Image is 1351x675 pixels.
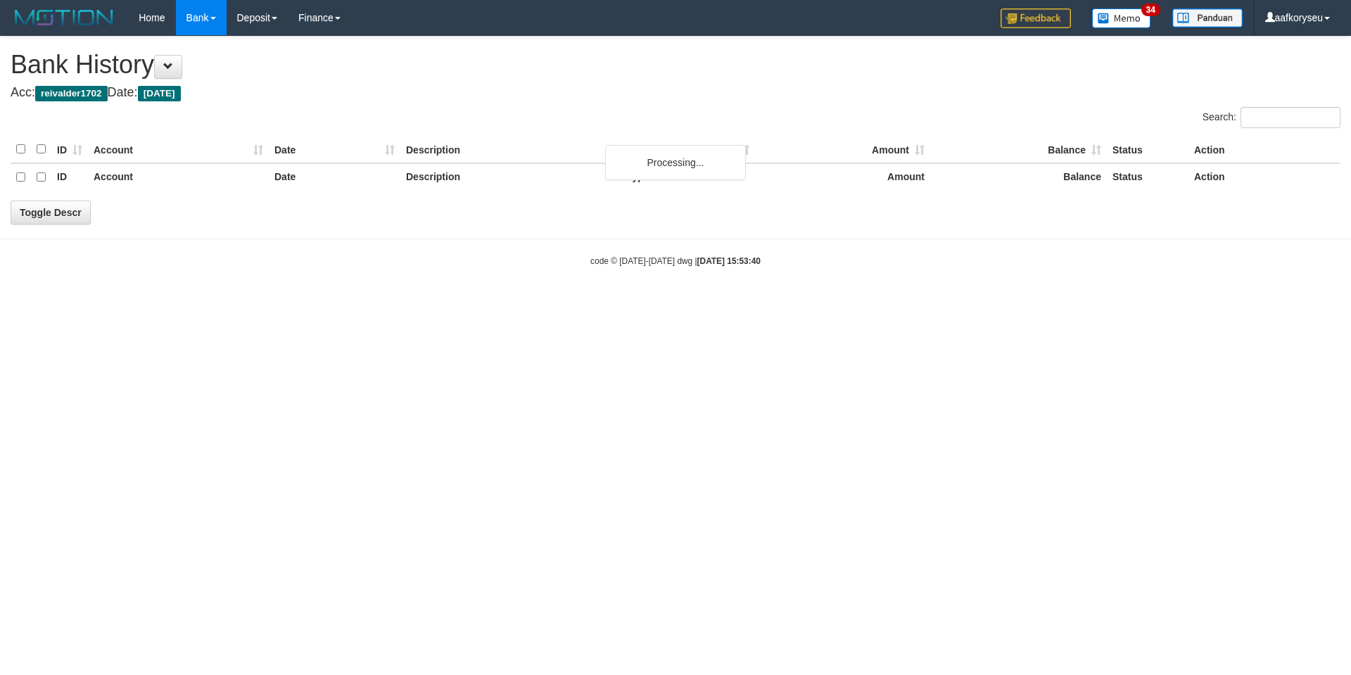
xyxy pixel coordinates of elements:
h4: Acc: Date: [11,86,1340,100]
small: code © [DATE]-[DATE] dwg | [590,256,761,266]
a: Toggle Descr [11,201,91,225]
span: [DATE] [138,86,181,101]
span: 34 [1141,4,1160,16]
th: Description [400,136,621,163]
span: reivalder1702 [35,86,108,101]
th: Balance [930,136,1107,163]
img: MOTION_logo.png [11,7,118,28]
th: Status [1107,136,1188,163]
th: ID [51,163,88,191]
th: Description [400,163,621,191]
th: Amount [755,163,930,191]
input: Search: [1241,107,1340,128]
th: Action [1188,163,1340,191]
h1: Bank History [11,51,1340,79]
div: Processing... [605,145,746,180]
th: Date [269,136,400,163]
img: Feedback.jpg [1001,8,1071,28]
th: Account [88,163,269,191]
th: Balance [930,163,1107,191]
th: Date [269,163,400,191]
th: Account [88,136,269,163]
th: Action [1188,136,1340,163]
th: Type [621,136,755,163]
th: Amount [755,136,930,163]
img: Button%20Memo.svg [1092,8,1151,28]
th: ID [51,136,88,163]
th: Status [1107,163,1188,191]
strong: [DATE] 15:53:40 [697,256,761,266]
label: Search: [1203,107,1340,128]
img: panduan.png [1172,8,1243,27]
